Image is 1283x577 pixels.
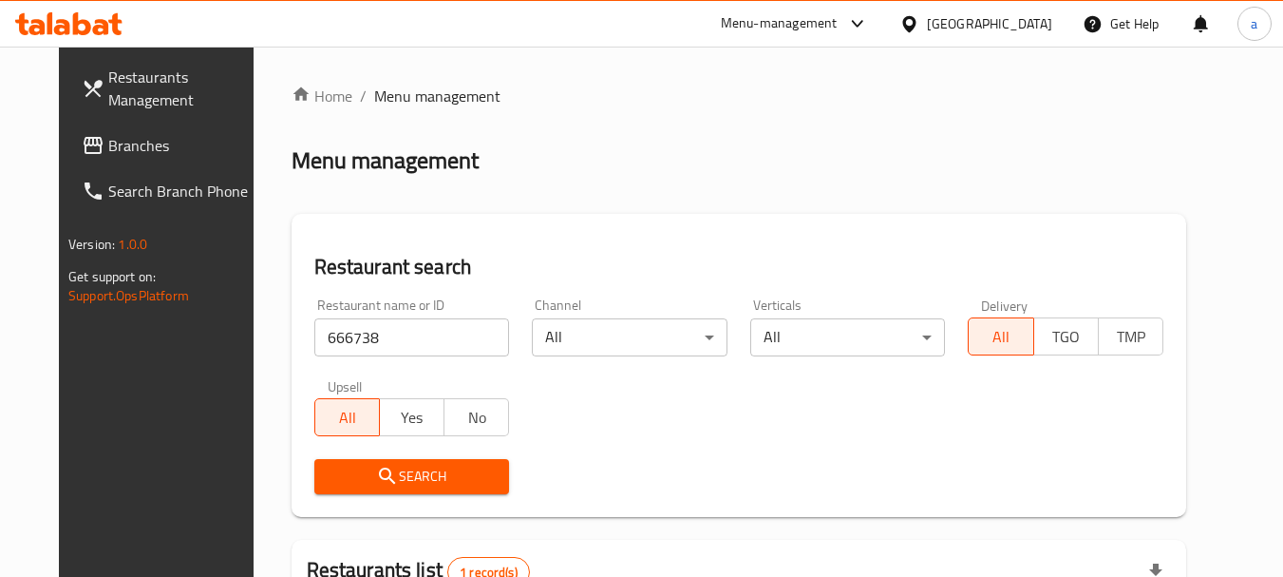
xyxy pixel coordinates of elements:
[68,232,115,257] span: Version:
[314,318,510,356] input: Search for restaurant name or ID..
[981,298,1028,312] label: Delivery
[68,264,156,289] span: Get support on:
[379,398,444,436] button: Yes
[292,85,352,107] a: Home
[68,283,189,308] a: Support.OpsPlatform
[66,168,274,214] a: Search Branch Phone
[314,398,380,436] button: All
[330,465,495,489] span: Search
[292,145,479,176] h2: Menu management
[314,459,510,494] button: Search
[292,85,1186,107] nav: breadcrumb
[532,318,727,356] div: All
[750,318,946,356] div: All
[108,66,258,111] span: Restaurants Management
[108,180,258,202] span: Search Branch Phone
[443,398,509,436] button: No
[927,13,1052,34] div: [GEOGRAPHIC_DATA]
[66,54,274,123] a: Restaurants Management
[328,379,363,393] label: Upsell
[968,317,1033,356] button: All
[1033,317,1099,356] button: TGO
[66,123,274,168] a: Branches
[1106,323,1156,351] span: TMP
[1251,13,1257,34] span: a
[1098,317,1163,356] button: TMP
[387,404,437,432] span: Yes
[360,85,367,107] li: /
[1042,323,1091,351] span: TGO
[721,12,838,35] div: Menu-management
[118,232,147,257] span: 1.0.0
[314,253,1163,281] h2: Restaurant search
[323,404,372,432] span: All
[108,134,258,157] span: Branches
[976,323,1026,351] span: All
[374,85,500,107] span: Menu management
[452,404,501,432] span: No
